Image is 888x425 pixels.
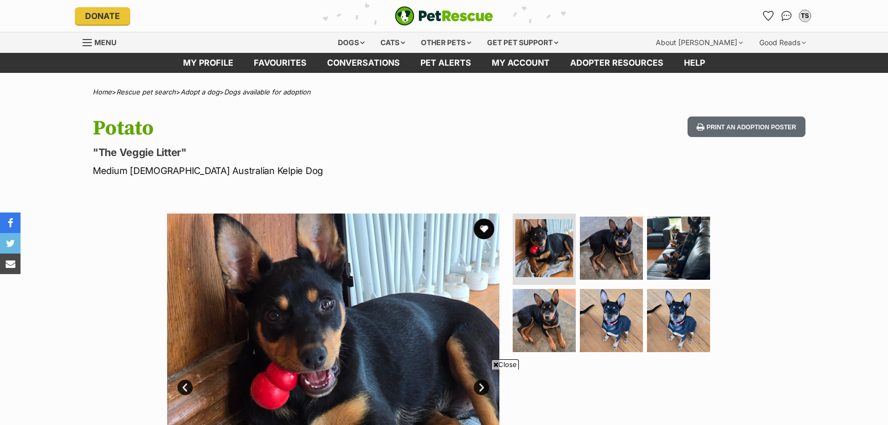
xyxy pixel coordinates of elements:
img: Photo of Potato [647,289,710,352]
a: Adopt a dog [180,88,219,96]
button: My account [797,8,813,24]
button: Print an adoption poster [688,117,805,138]
img: Photo of Potato [580,289,643,352]
h1: Potato [93,117,527,140]
p: Medium [DEMOGRAPHIC_DATA] Australian Kelpie Dog [93,164,527,178]
div: TS [800,11,810,21]
div: > > > [67,88,821,96]
div: Get pet support [480,32,566,53]
a: Dogs available for adoption [224,88,311,96]
img: Photo of Potato [513,289,576,352]
iframe: Advertisement [257,374,631,420]
ul: Account quick links [760,8,813,24]
a: Conversations [778,8,795,24]
div: Other pets [414,32,478,53]
img: logo-e224e6f780fb5917bec1dbf3a21bbac754714ae5b6737aabdf751b685950b380.svg [395,6,493,26]
img: Photo of Potato [647,217,710,280]
a: Donate [75,7,130,25]
div: Cats [373,32,412,53]
a: Favourites [760,8,776,24]
a: PetRescue [395,6,493,26]
img: Photo of Potato [515,219,573,277]
a: Prev [177,380,193,395]
div: About [PERSON_NAME] [649,32,750,53]
p: "The Veggie Litter" [93,145,527,160]
button: favourite [474,219,494,239]
a: Rescue pet search [116,88,176,96]
a: Pet alerts [410,53,481,73]
a: conversations [317,53,410,73]
span: Close [491,359,519,370]
a: My account [481,53,560,73]
a: My profile [173,53,244,73]
span: Menu [94,38,116,47]
a: Favourites [244,53,317,73]
a: Adopter resources [560,53,674,73]
a: Help [674,53,715,73]
a: Home [93,88,112,96]
img: chat-41dd97257d64d25036548639549fe6c8038ab92f7586957e7f3b1b290dea8141.svg [781,11,792,21]
div: Dogs [331,32,372,53]
a: Menu [83,32,124,51]
div: Good Reads [752,32,813,53]
img: Photo of Potato [580,217,643,280]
